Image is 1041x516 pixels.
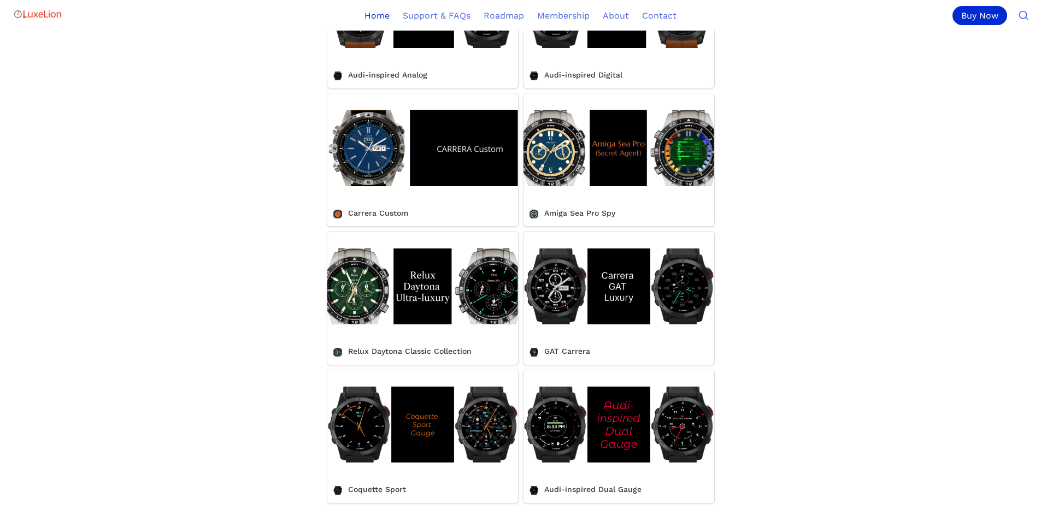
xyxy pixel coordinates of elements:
[327,232,518,364] a: Relux Daytona Classic Collection
[327,370,518,503] a: Coquette Sport
[524,93,714,226] a: Amiga Sea Pro Spy
[327,93,518,226] a: Carrera Custom
[952,6,1011,25] a: Buy Now
[524,232,714,364] a: GAT Carrera
[13,3,62,25] img: Logo
[952,6,1007,25] div: Buy Now
[524,370,714,503] a: Audi-inspired Dual Gauge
